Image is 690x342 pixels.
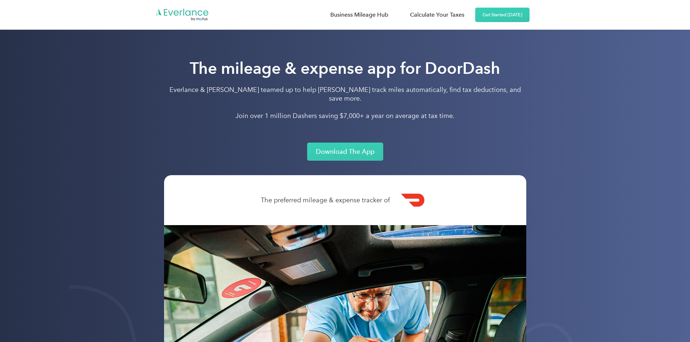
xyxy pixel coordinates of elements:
[155,8,209,22] img: Everlance logo
[307,143,383,161] a: Download The App
[397,184,430,216] img: Doordash logo
[323,8,396,21] a: Business Mileage Hub
[261,195,397,205] div: The preferred mileage & expense tracker of
[164,85,526,120] p: Everlance & [PERSON_NAME] teamed up to help [PERSON_NAME] track miles automatically, find tax ded...
[164,58,526,79] h1: The mileage & expense app for DoorDash
[475,8,530,22] a: Get Started [DATE]
[403,8,472,21] a: Calculate Your Taxes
